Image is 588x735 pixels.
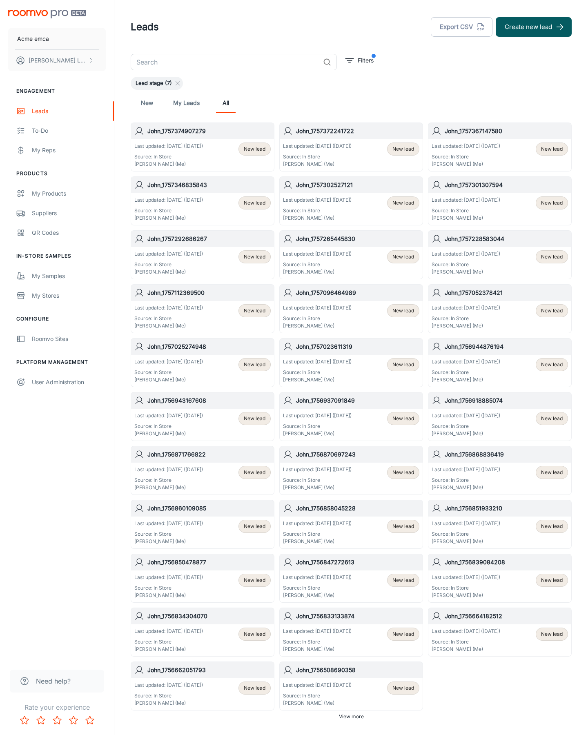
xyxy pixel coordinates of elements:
p: Source: In Store [432,261,500,268]
h6: John_1756850478877 [147,558,271,567]
p: Last updated: [DATE] ([DATE]) [134,358,203,365]
h6: John_1757302527121 [296,180,419,189]
span: New lead [541,307,563,314]
a: John_1757301307594Last updated: [DATE] ([DATE])Source: In Store[PERSON_NAME] (Me)New lead [428,176,572,225]
h6: John_1757052378421 [445,288,568,297]
div: My Reps [32,146,106,155]
p: [PERSON_NAME] (Me) [432,322,500,330]
h6: John_1756943167608 [147,396,271,405]
a: John_1756847272613Last updated: [DATE] ([DATE])Source: In Store[PERSON_NAME] (Me)New lead [279,554,423,603]
p: Source: In Store [432,530,500,538]
span: New lead [392,630,414,638]
p: [PERSON_NAME] (Me) [432,430,500,437]
button: Rate 2 star [33,712,49,728]
h6: John_1756508690358 [296,666,419,675]
p: [PERSON_NAME] (Me) [134,268,203,276]
span: New lead [392,577,414,584]
div: Lead stage (7) [131,77,183,90]
p: Last updated: [DATE] ([DATE]) [432,143,500,150]
p: [PERSON_NAME] (Me) [283,484,352,491]
p: Source: In Store [432,584,500,592]
h6: John_1756860109085 [147,504,271,513]
button: Rate 1 star [16,712,33,728]
a: John_1756944876194Last updated: [DATE] ([DATE])Source: In Store[PERSON_NAME] (Me)New lead [428,338,572,387]
p: Source: In Store [283,315,352,322]
h6: John_1757025274948 [147,342,271,351]
p: [PERSON_NAME] (Me) [134,699,203,707]
p: [PERSON_NAME] (Me) [432,646,500,653]
p: Source: In Store [283,261,352,268]
p: Last updated: [DATE] ([DATE]) [432,520,500,527]
p: Last updated: [DATE] ([DATE]) [283,358,352,365]
p: Acme emca [17,34,49,43]
p: Last updated: [DATE] ([DATE]) [283,574,352,581]
p: Last updated: [DATE] ([DATE]) [283,628,352,635]
p: Source: In Store [283,153,352,160]
span: New lead [392,361,414,368]
div: User Administration [32,378,106,387]
button: filter [343,54,376,67]
h6: John_1757228583044 [445,234,568,243]
span: New lead [541,253,563,261]
p: [PERSON_NAME] (Me) [283,430,352,437]
span: New lead [392,253,414,261]
p: Last updated: [DATE] ([DATE]) [134,466,203,473]
div: To-do [32,126,106,135]
a: John_1756870697243Last updated: [DATE] ([DATE])Source: In Store[PERSON_NAME] (Me)New lead [279,446,423,495]
h6: John_1756833133874 [296,612,419,621]
p: Source: In Store [134,584,203,592]
a: John_1757374907279Last updated: [DATE] ([DATE])Source: In Store[PERSON_NAME] (Me)New lead [131,122,274,171]
span: New lead [541,415,563,422]
span: New lead [244,630,265,638]
p: Last updated: [DATE] ([DATE]) [134,143,203,150]
a: John_1756833133874Last updated: [DATE] ([DATE])Source: In Store[PERSON_NAME] (Me)New lead [279,608,423,657]
h6: John_1756858045228 [296,504,419,513]
p: Source: In Store [134,530,203,538]
p: Last updated: [DATE] ([DATE]) [283,520,352,527]
div: Suppliers [32,209,106,218]
p: [PERSON_NAME] (Me) [134,322,203,330]
p: Last updated: [DATE] ([DATE]) [283,143,352,150]
p: Last updated: [DATE] ([DATE]) [134,196,203,204]
span: New lead [244,469,265,476]
button: Rate 4 star [65,712,82,728]
p: [PERSON_NAME] (Me) [432,268,500,276]
span: New lead [392,415,414,422]
p: Source: In Store [283,423,352,430]
span: New lead [244,145,265,153]
p: Source: In Store [432,207,500,214]
span: New lead [244,415,265,422]
p: Source: In Store [432,153,500,160]
a: John_1756868836419Last updated: [DATE] ([DATE])Source: In Store[PERSON_NAME] (Me)New lead [428,446,572,495]
span: New lead [541,145,563,153]
p: Last updated: [DATE] ([DATE]) [283,466,352,473]
p: Source: In Store [283,207,352,214]
a: John_1756662051793Last updated: [DATE] ([DATE])Source: In Store[PERSON_NAME] (Me)New lead [131,661,274,710]
p: Source: In Store [134,477,203,484]
p: [PERSON_NAME] (Me) [283,646,352,653]
a: John_1756834304070Last updated: [DATE] ([DATE])Source: In Store[PERSON_NAME] (Me)New lead [131,608,274,657]
span: New lead [244,253,265,261]
button: Rate 3 star [49,712,65,728]
a: John_1756839084208Last updated: [DATE] ([DATE])Source: In Store[PERSON_NAME] (Me)New lead [428,554,572,603]
p: Last updated: [DATE] ([DATE]) [432,250,500,258]
span: New lead [541,199,563,207]
p: Last updated: [DATE] ([DATE]) [134,574,203,581]
a: John_1756858045228Last updated: [DATE] ([DATE])Source: In Store[PERSON_NAME] (Me)New lead [279,500,423,549]
p: [PERSON_NAME] (Me) [134,376,203,383]
h6: John_1756851933210 [445,504,568,513]
p: Source: In Store [134,261,203,268]
a: John_1756851933210Last updated: [DATE] ([DATE])Source: In Store[PERSON_NAME] (Me)New lead [428,500,572,549]
a: John_1757052378421Last updated: [DATE] ([DATE])Source: In Store[PERSON_NAME] (Me)New lead [428,284,572,333]
span: New lead [244,361,265,368]
h6: John_1756662051793 [147,666,271,675]
p: [PERSON_NAME] (Me) [134,484,203,491]
a: John_1757112369500Last updated: [DATE] ([DATE])Source: In Store[PERSON_NAME] (Me)New lead [131,284,274,333]
h6: John_1757096464989 [296,288,419,297]
a: John_1756937091849Last updated: [DATE] ([DATE])Source: In Store[PERSON_NAME] (Me)New lead [279,392,423,441]
button: Create new lead [496,17,572,37]
p: Source: In Store [134,369,203,376]
p: Last updated: [DATE] ([DATE]) [283,682,352,689]
h6: John_1757372241722 [296,127,419,136]
p: Last updated: [DATE] ([DATE]) [134,250,203,258]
